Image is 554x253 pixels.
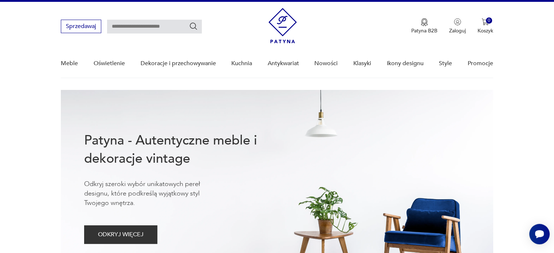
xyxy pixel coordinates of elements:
a: Dekoracje i przechowywanie [140,50,216,78]
p: Koszyk [478,27,493,34]
a: Promocje [468,50,493,78]
a: Ikony designu [386,50,423,78]
a: Antykwariat [268,50,299,78]
a: Oświetlenie [94,50,125,78]
button: 0Koszyk [478,18,493,34]
img: Patyna - sklep z meblami i dekoracjami vintage [268,8,297,43]
a: Klasyki [353,50,371,78]
p: Zaloguj [449,27,466,34]
a: Sprzedawaj [61,24,101,29]
button: Sprzedawaj [61,20,101,33]
a: Ikona medaluPatyna B2B [411,18,437,34]
a: Nowości [314,50,338,78]
div: 0 [486,17,492,24]
p: Patyna B2B [411,27,437,34]
a: Meble [61,50,78,78]
a: ODKRYJ WIĘCEJ [84,233,157,238]
button: Szukaj [189,22,198,31]
button: Patyna B2B [411,18,437,34]
img: Ikona koszyka [482,18,489,25]
p: Odkryj szeroki wybór unikatowych pereł designu, które podkreślą wyjątkowy styl Twojego wnętrza. [84,179,223,208]
img: Ikonka użytkownika [454,18,461,25]
a: Style [439,50,452,78]
img: Ikona medalu [421,18,428,26]
button: ODKRYJ WIĘCEJ [84,225,157,244]
a: Kuchnia [231,50,252,78]
button: Zaloguj [449,18,466,34]
iframe: Smartsupp widget button [529,224,550,244]
h1: Patyna - Autentyczne meble i dekoracje vintage [84,131,281,168]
